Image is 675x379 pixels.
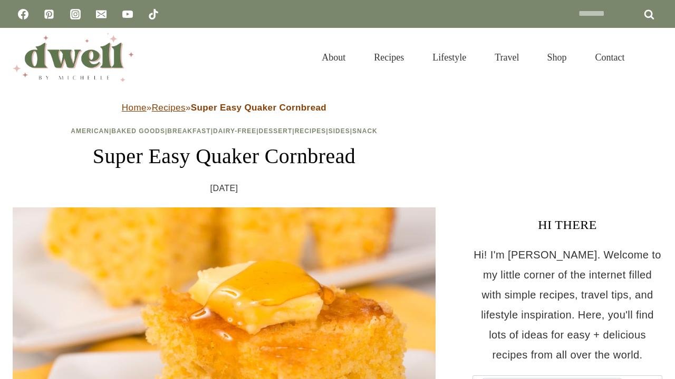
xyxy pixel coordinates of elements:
a: Travel [480,39,533,76]
span: » » [122,103,326,113]
h1: Super Easy Quaker Cornbread [13,141,436,172]
a: Recipes [295,127,326,135]
time: [DATE] [210,181,238,196]
a: Instagram [65,4,86,25]
a: Shop [533,39,581,76]
nav: Primary Navigation [307,39,639,76]
button: View Search Form [644,48,662,66]
a: American [71,127,109,135]
a: Pinterest [38,4,60,25]
a: YouTube [117,4,138,25]
a: Dessert [259,127,293,135]
strong: Super Easy Quaker Cornbread [191,103,326,113]
img: DWELL by michelle [13,33,134,82]
span: | | | | | | | [71,127,378,135]
a: TikTok [143,4,164,25]
a: Breakfast [167,127,210,135]
a: Facebook [13,4,34,25]
h3: HI THERE [472,215,662,234]
a: Baked Goods [111,127,165,135]
a: Sides [329,127,350,135]
a: Lifestyle [418,39,480,76]
a: Snack [352,127,378,135]
a: Email [91,4,112,25]
a: Recipes [152,103,186,113]
p: Hi! I'm [PERSON_NAME]. Welcome to my little corner of the internet filled with simple recipes, tr... [472,245,662,365]
a: Dairy-Free [213,127,256,135]
a: About [307,39,360,76]
a: Contact [581,39,639,76]
a: Recipes [360,39,418,76]
a: Home [122,103,147,113]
